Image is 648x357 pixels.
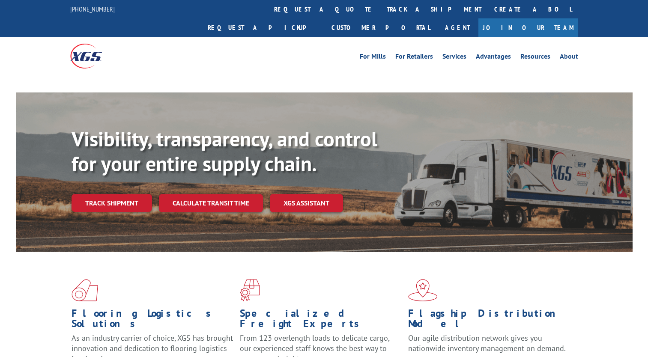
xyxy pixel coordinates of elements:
[520,53,550,62] a: Resources
[436,18,478,37] a: Agent
[72,194,152,212] a: Track shipment
[478,18,578,37] a: Join Our Team
[240,279,260,301] img: xgs-icon-focused-on-flooring-red
[325,18,436,37] a: Customer Portal
[72,279,98,301] img: xgs-icon-total-supply-chain-intelligence-red
[159,194,263,212] a: Calculate transit time
[560,53,578,62] a: About
[442,53,466,62] a: Services
[395,53,433,62] a: For Retailers
[240,308,402,333] h1: Specialized Freight Experts
[476,53,511,62] a: Advantages
[70,5,115,13] a: [PHONE_NUMBER]
[408,279,438,301] img: xgs-icon-flagship-distribution-model-red
[270,194,343,212] a: XGS ASSISTANT
[72,125,377,177] b: Visibility, transparency, and control for your entire supply chain.
[201,18,325,37] a: Request a pickup
[408,333,566,353] span: Our agile distribution network gives you nationwide inventory management on demand.
[360,53,386,62] a: For Mills
[72,308,233,333] h1: Flooring Logistics Solutions
[408,308,570,333] h1: Flagship Distribution Model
